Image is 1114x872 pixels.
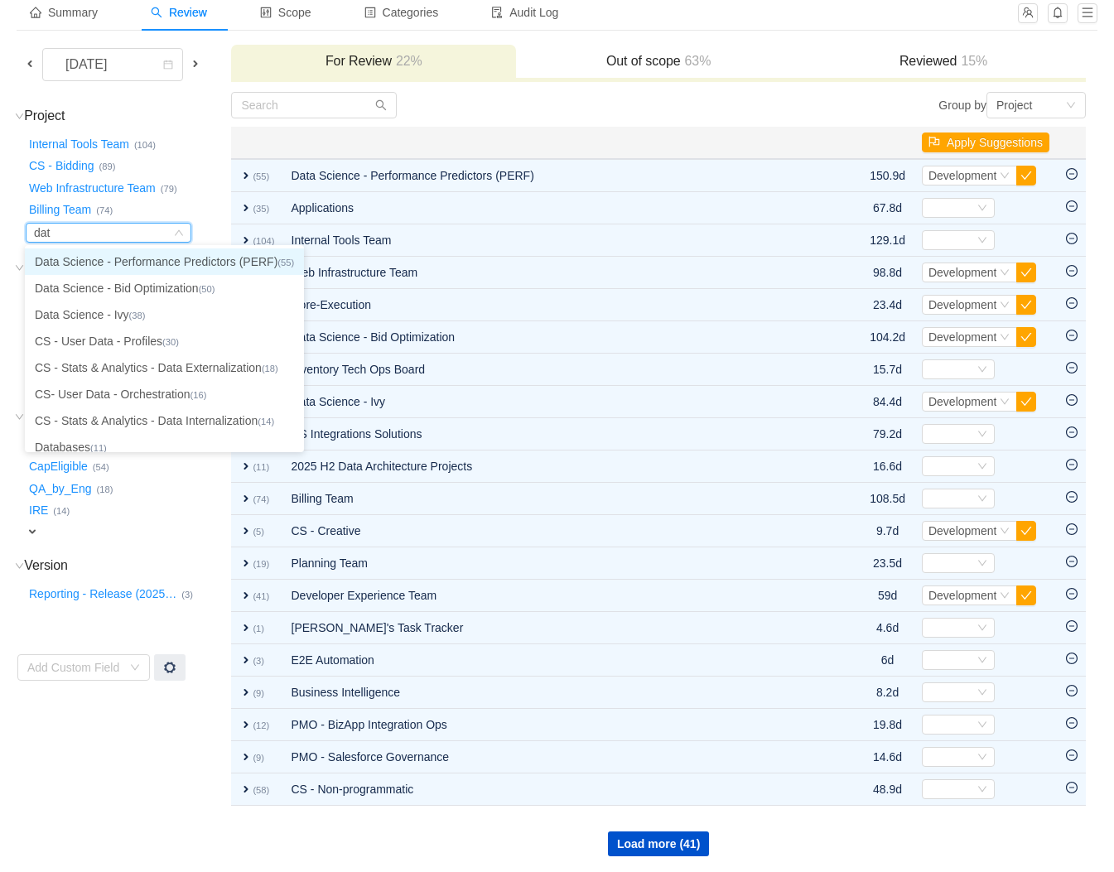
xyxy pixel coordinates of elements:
td: 104.2d [861,321,914,354]
td: Data Science - Bid Optimization [283,321,827,354]
small: (5) [253,527,264,537]
i: icon: down [1000,300,1010,311]
i: icon: down [15,263,24,272]
span: Scope [260,6,311,19]
small: (12) [253,720,269,730]
small: (35) [253,204,269,214]
span: expand [239,460,253,473]
small: (3) [253,656,264,666]
i: icon: down [1000,171,1010,182]
i: icon: minus-circle [1066,556,1078,567]
td: 108.5d [861,483,914,515]
i: icon: down [977,203,987,214]
span: expand [239,718,253,731]
i: icon: minus-circle [1066,330,1078,341]
small: (14) [258,417,274,426]
td: 84.4d [861,386,914,418]
small: (38) [129,311,146,320]
td: Core-Execution [283,289,827,321]
h3: For Review [239,53,508,70]
td: Inventory Tech Ops Board [283,354,827,386]
small: (11) [90,443,107,453]
td: 67.8d [861,192,914,224]
i: icon: down [15,412,24,422]
small: (104) [253,236,274,246]
i: icon: down [977,687,987,699]
td: 129.1d [861,224,914,257]
i: icon: down [15,112,24,121]
button: Internal Tools Team [26,131,134,157]
i: icon: minus-circle [1066,653,1078,664]
button: icon: flagApply Suggestions [922,132,1049,152]
i: icon: minus-circle [1066,685,1078,696]
i: icon: minus-circle [1066,588,1078,600]
td: Web Infrastructure Team [283,257,827,289]
td: Business Intelligence [283,677,827,709]
button: Load more (41) [608,831,709,856]
i: icon: down [977,720,987,731]
td: 8.2d [861,677,914,709]
small: (9) [253,753,264,763]
span: expand [239,556,253,570]
i: icon: down [130,662,140,674]
i: icon: down [977,429,987,441]
i: icon: down [977,784,987,796]
button: icon: check [1016,392,1036,412]
td: Applications [283,192,827,224]
i: icon: search [375,99,387,111]
i: icon: minus-circle [1066,426,1078,438]
td: Developer Experience Team [283,580,827,612]
button: icon: check [1016,166,1036,185]
td: 15.7d [861,354,914,386]
span: Review [151,6,207,19]
i: icon: search [151,7,162,18]
i: icon: minus-circle [1066,491,1078,503]
i: icon: minus-circle [1066,749,1078,761]
td: PMO - BizApp Integration Ops [283,709,827,741]
i: icon: down [1000,267,1010,279]
button: Reporting - Release (2025… [26,581,181,607]
td: 150.9d [861,159,914,192]
small: (14) [53,506,70,516]
span: Summary [30,6,98,19]
small: (55) [253,171,269,181]
small: (9) [253,688,264,698]
td: [PERSON_NAME]'s Task Tracker [283,612,827,644]
button: CS - Bidding [26,153,99,180]
button: icon: menu [1078,3,1097,23]
i: icon: down [977,623,987,634]
span: Categories [364,6,439,19]
li: CS - Stats & Analytics - Data Externalization [25,354,304,381]
td: Data Science - Performance Predictors (PERF) [283,159,827,192]
small: (41) [253,591,269,601]
i: icon: minus-circle [1066,362,1078,373]
button: IRE [26,498,53,524]
i: icon: down [977,494,987,505]
td: 14.6d [861,741,914,773]
span: expand [239,686,253,699]
td: 2025 H2 Data Architecture Projects [283,450,827,483]
i: icon: minus-circle [1066,394,1078,406]
span: expand [239,524,253,537]
i: icon: minus-circle [1066,265,1078,277]
td: Data Science - Ivy [283,386,827,418]
small: (55) [277,258,294,267]
button: icon: check [1016,521,1036,541]
td: 16.6d [861,450,914,483]
small: (89) [99,161,116,171]
span: Development [928,298,997,311]
td: 48.9d [861,773,914,806]
li: Data Science - Ivy [25,301,304,328]
div: Group by [658,92,1086,118]
button: Billing Team [26,197,96,224]
i: icon: minus-circle [1066,620,1078,632]
div: Project [996,93,1033,118]
input: Search [231,92,397,118]
button: icon: check [1016,327,1036,347]
button: icon: check [1016,295,1036,315]
button: icon: check [1016,585,1036,605]
li: Data Science - Performance Predictors (PERF) [25,248,304,275]
i: icon: down [977,364,987,376]
li: CS - User Data - Profiles [25,328,304,354]
span: Development [928,395,997,408]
